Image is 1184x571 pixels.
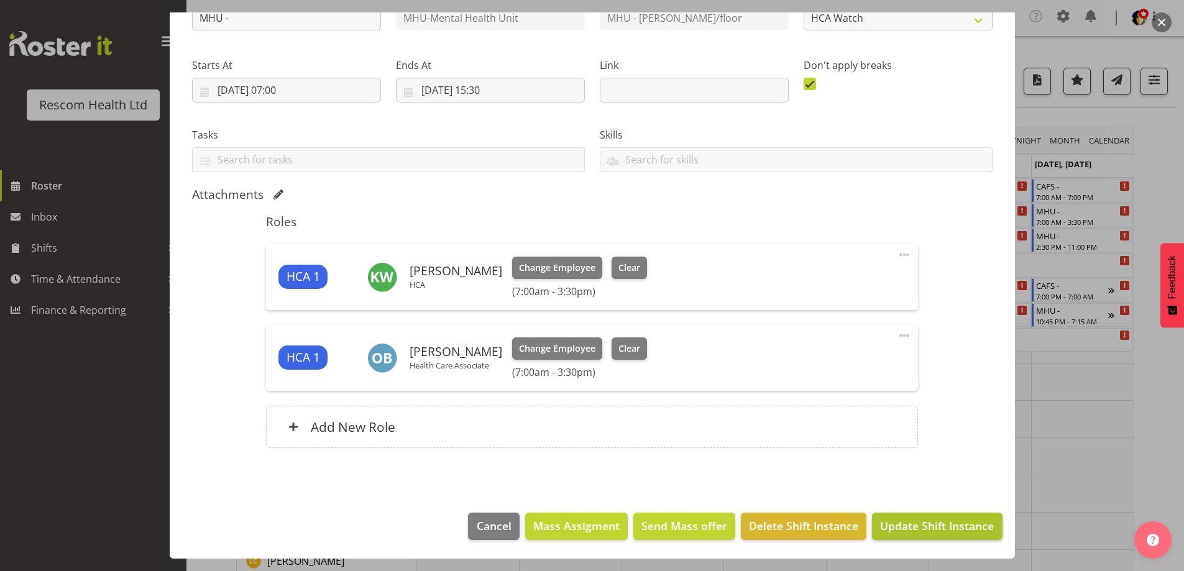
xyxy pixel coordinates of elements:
[519,342,595,355] span: Change Employee
[396,58,585,73] label: Ends At
[193,150,584,169] input: Search for tasks
[618,261,640,275] span: Clear
[512,366,646,378] h6: (7:00am - 3:30pm)
[519,261,595,275] span: Change Employee
[410,280,502,290] p: HCA
[618,342,640,355] span: Clear
[600,58,789,73] label: Link
[600,127,993,142] label: Skills
[192,6,381,30] input: Shift Instance Name
[192,78,381,103] input: Click to select...
[266,214,918,229] h5: Roles
[192,58,381,73] label: Starts At
[396,78,585,103] input: Click to select...
[880,518,994,534] span: Update Shift Instance
[192,187,264,202] h5: Attachments
[612,337,647,360] button: Clear
[311,419,395,435] h6: Add New Role
[468,513,519,540] button: Cancel
[410,264,502,278] h6: [PERSON_NAME]
[287,349,320,367] span: HCA 1
[512,285,646,298] h6: (7:00am - 3:30pm)
[192,127,585,142] label: Tasks
[512,257,602,279] button: Change Employee
[1147,534,1159,546] img: help-xxl-2.png
[367,343,397,373] img: olive-batrlett5906.jpg
[749,518,858,534] span: Delete Shift Instance
[367,262,397,292] img: kaye-wishart6896.jpg
[1167,255,1178,299] span: Feedback
[410,345,502,359] h6: [PERSON_NAME]
[600,150,992,169] input: Search for skills
[633,513,735,540] button: Send Mass offer
[287,268,320,286] span: HCA 1
[410,360,502,370] p: Health Care Associate
[512,337,602,360] button: Change Employee
[533,518,620,534] span: Mass Assigment
[1160,243,1184,327] button: Feedback - Show survey
[525,513,628,540] button: Mass Assigment
[477,518,512,534] span: Cancel
[612,257,647,279] button: Clear
[804,58,993,73] label: Don't apply breaks
[741,513,866,540] button: Delete Shift Instance
[872,513,1002,540] button: Update Shift Instance
[641,518,727,534] span: Send Mass offer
